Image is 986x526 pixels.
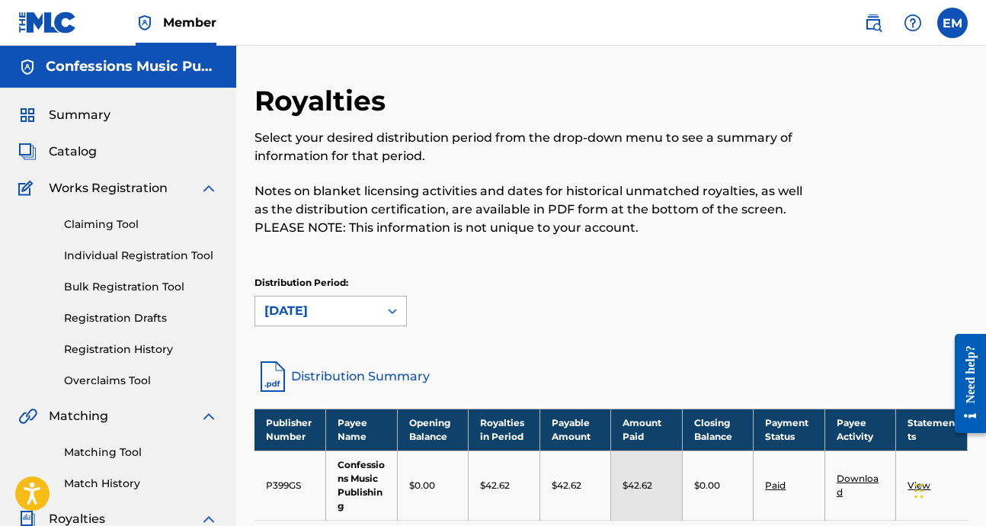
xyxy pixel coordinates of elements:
a: SummarySummary [18,106,110,124]
th: Payment Status [754,409,825,451]
div: Help [898,8,928,38]
p: $0.00 [694,479,720,492]
p: Select your desired distribution period from the drop-down menu to see a summary of information f... [255,129,804,165]
a: Download [837,473,879,498]
a: Individual Registration Tool [64,248,218,264]
th: Payable Amount [539,409,611,451]
h5: Confessions Music Publishing [46,58,218,75]
p: $42.62 [552,479,581,492]
a: Registration Drafts [64,310,218,326]
th: Publisher Number [255,409,326,451]
th: Payee Name [326,409,398,451]
th: Payee Activity [824,409,896,451]
img: Works Registration [18,179,38,197]
h2: Royalties [255,84,393,118]
iframe: Chat Widget [910,453,986,526]
img: Accounts [18,58,37,76]
span: Works Registration [49,179,168,197]
p: Notes on blanket licensing activities and dates for historical unmatched royalties, as well as th... [255,182,804,237]
a: Matching Tool [64,444,218,460]
a: Overclaims Tool [64,373,218,389]
span: Matching [49,407,108,425]
p: $42.62 [480,479,510,492]
th: Amount Paid [611,409,683,451]
img: search [864,14,882,32]
div: User Menu [937,8,968,38]
a: Bulk Registration Tool [64,279,218,295]
img: expand [200,179,218,197]
img: Matching [18,407,37,425]
a: Public Search [858,8,888,38]
a: Registration History [64,342,218,358]
span: Catalog [49,143,97,161]
th: Royalties in Period [469,409,540,451]
img: expand [200,407,218,425]
img: Top Rightsholder [136,14,154,32]
a: CatalogCatalog [18,143,97,161]
iframe: Resource Center [943,322,986,445]
th: Closing Balance [682,409,754,451]
img: Catalog [18,143,37,161]
span: Summary [49,106,110,124]
p: $42.62 [623,479,652,492]
th: Statements [896,409,968,451]
a: Paid [765,479,786,491]
img: help [904,14,922,32]
th: Opening Balance [397,409,469,451]
p: $0.00 [409,479,435,492]
a: Distribution Summary [255,358,968,395]
img: MLC Logo [18,11,77,34]
img: distribution-summary-pdf [255,358,291,395]
a: Claiming Tool [64,216,218,233]
td: P399GS [255,451,326,520]
td: Confessions Music Publishing [326,451,398,520]
p: Distribution Period: [255,276,407,290]
div: [DATE] [264,302,370,320]
div: Drag [914,468,924,514]
img: Summary [18,106,37,124]
span: Member [163,14,216,31]
a: View [908,479,930,491]
a: Match History [64,476,218,492]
